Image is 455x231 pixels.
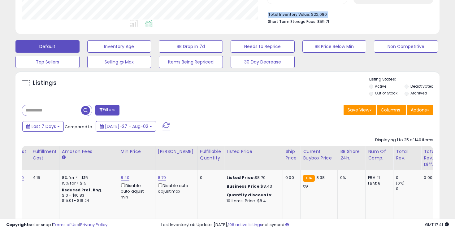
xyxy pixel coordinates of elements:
[62,175,113,181] div: 8% for <= $15
[268,19,316,24] b: Short Term Storage Fees:
[227,148,280,155] div: Listed Price
[231,56,295,68] button: 30 Day Decrease
[62,187,102,193] b: Reduced Prof. Rng.
[375,137,433,143] div: Displaying 1 to 25 of 140 items
[375,84,386,89] label: Active
[396,148,418,161] div: Total Rev.
[33,148,57,161] div: Fulfillment Cost
[375,90,397,96] label: Out of Stock
[227,198,278,204] div: 10 Items, Price: $8.4
[410,84,434,89] label: Deactivated
[228,222,262,228] a: 106 active listings
[62,181,113,186] div: 15% for > $15
[227,192,278,198] div: :
[227,183,261,189] b: Business Price:
[105,123,148,129] span: [DATE]-27 - Aug-02
[396,181,405,186] small: (0%)
[368,148,391,161] div: Num of Comp.
[96,121,156,132] button: [DATE]-27 - Aug-02
[65,124,93,130] span: Compared to:
[33,79,57,87] h5: Listings
[340,148,363,161] div: BB Share 24h.
[121,175,130,181] a: 8.40
[161,222,449,228] div: Last InventoryLab Update: [DATE], not synced.
[424,175,440,181] div: 0.00
[95,105,119,115] button: Filters
[227,175,278,181] div: $8.70
[396,175,421,181] div: 0
[344,105,376,115] button: Save View
[381,107,400,113] span: Columns
[396,186,421,192] div: 0
[410,90,427,96] label: Archived
[285,148,298,161] div: Ship Price
[369,76,440,82] p: Listing States:
[407,105,433,115] button: Actions
[268,12,310,17] b: Total Inventory Value:
[121,148,153,155] div: Min Price
[6,222,29,228] strong: Copyright
[285,175,296,181] div: 0.00
[6,222,107,228] div: seller snap | |
[377,105,406,115] button: Columns
[302,40,366,53] button: BB Price Below Min
[374,40,438,53] button: Non Competitive
[424,148,442,168] div: Total Rev. Diff.
[368,175,388,181] div: FBA: 11
[425,222,449,228] span: 2025-08-10 17:41 GMT
[200,175,219,181] div: 0
[33,175,54,181] div: 4.15
[62,155,66,160] small: Amazon Fees.
[121,182,150,200] div: Disable auto adjust min
[340,175,361,181] div: 0%
[62,148,115,155] div: Amazon Fees
[80,222,107,228] a: Privacy Policy
[158,175,166,181] a: 8.70
[15,40,80,53] button: Default
[227,175,255,181] b: Listed Price:
[158,182,193,194] div: Disable auto adjust max
[32,123,56,129] span: Last 7 Days
[227,192,271,198] b: Quantity discounts
[22,121,64,132] button: Last 7 Days
[316,175,325,181] span: 8.38
[231,40,295,53] button: Needs to Reprice
[159,56,223,68] button: Items Being Repriced
[368,181,388,186] div: FBM: 8
[15,148,28,155] div: Cost
[15,56,80,68] button: Top Sellers
[87,40,151,53] button: Inventory Age
[62,193,113,198] div: $10 - $10.83
[200,148,221,161] div: Fulfillable Quantity
[87,56,151,68] button: Selling @ Max
[303,148,335,161] div: Current Buybox Price
[62,198,113,203] div: $15.01 - $16.24
[303,175,314,182] small: FBA
[159,40,223,53] button: BB Drop in 7d
[158,148,195,155] div: [PERSON_NAME]
[53,222,79,228] a: Terms of Use
[227,184,278,189] div: $8.43
[268,10,429,18] li: $22,080
[317,19,329,24] span: $55.71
